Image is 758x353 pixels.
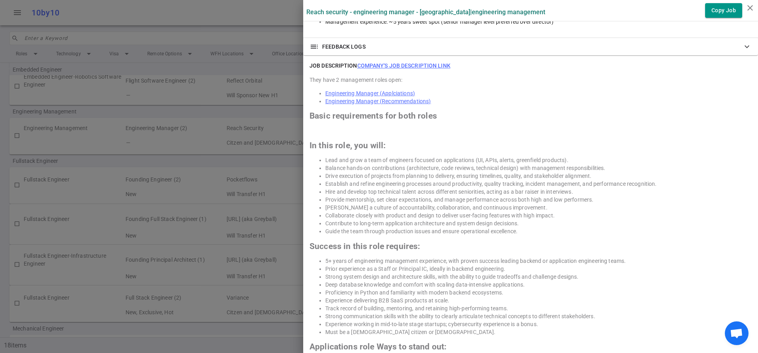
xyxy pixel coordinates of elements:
a: Engineering Manager (Applciations) [325,90,415,96]
span: expand_more [742,42,752,51]
li: Hire and develop top technical talent across different seniorities, acting as a bar raiser in int... [325,188,752,196]
span: toc [310,42,319,51]
span: FEEDBACK LOGS [322,43,366,51]
div: Open chat [725,321,749,345]
li: Prior experience as a Staff or Principal IC, ideally in backend engineering. [325,265,752,273]
li: Strong system design and architecture skills, with the ability to guide tradeoffs and challenge d... [325,273,752,281]
li: Experience delivering B2B SaaS products at scale. [325,296,752,304]
button: Copy Job [705,3,742,18]
li: Establish and refine engineering processes around productivity, quality tracking, incident manage... [325,180,752,188]
div: They have 2 management roles open: [310,76,752,84]
li: Guide the team through production issues and ensure operational excellence. [325,227,752,235]
li: Proficiency in Python and familiarity with modern backend ecosystems. [325,289,752,296]
li: Drive execution of projects from planning to delivery, ensuring timelines, quality, and stakehold... [325,172,752,180]
h6: JOB DESCRIPTION [310,62,450,70]
li: Collaborate closely with product and design to deliver user-facing features with high impact. [325,211,752,219]
li: [PERSON_NAME] a culture of accountability, collaboration, and continuous improvement. [325,204,752,211]
li: Contribute to long-term application architecture and system design decisions. [325,219,752,227]
li: Lead and grow a team of engineers focused on applications (UI, APIs, alerts, greenfield products). [325,156,752,164]
li: Experience working in mid-to-late stage startups; cybersecurity experience is a bonus. [325,320,752,328]
h2: In this role, you will: [310,142,752,149]
a: Company's job description link [357,62,450,69]
li: Deep database knowledge and comfort with scaling data-intensive applications. [325,281,752,289]
li: Provide mentorship, set clear expectations, and manage performance across both high and low perfo... [325,196,752,204]
h2: Basic requirements for both roles [310,112,752,120]
li: 5+ years of engineering management experience, with proven success leading backend or application... [325,257,752,265]
h2: Applications role Ways to stand out: [310,343,752,351]
li: Balance hands-on contributions (architecture, code reviews, technical design) with management res... [325,164,752,172]
li: Track record of building, mentoring, and retaining high-performing teams. [325,304,752,312]
i: close [745,3,755,13]
li: Must be a [DEMOGRAPHIC_DATA] citizen or [DEMOGRAPHIC_DATA]. [325,328,752,336]
li: Strong communication skills with the ability to clearly articulate technical concepts to differen... [325,312,752,320]
div: FEEDBACK LOGS [303,38,758,55]
span: Management experience: ~5 years sweet spot (senior manager level preferred over director) [325,19,553,25]
a: Engineering Manager (Recommendations) [325,98,431,104]
h2: Success in this role requires: [310,242,752,250]
label: Reach Security - Engineering Manager - [GEOGRAPHIC_DATA] | Engineering Management [306,8,545,16]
